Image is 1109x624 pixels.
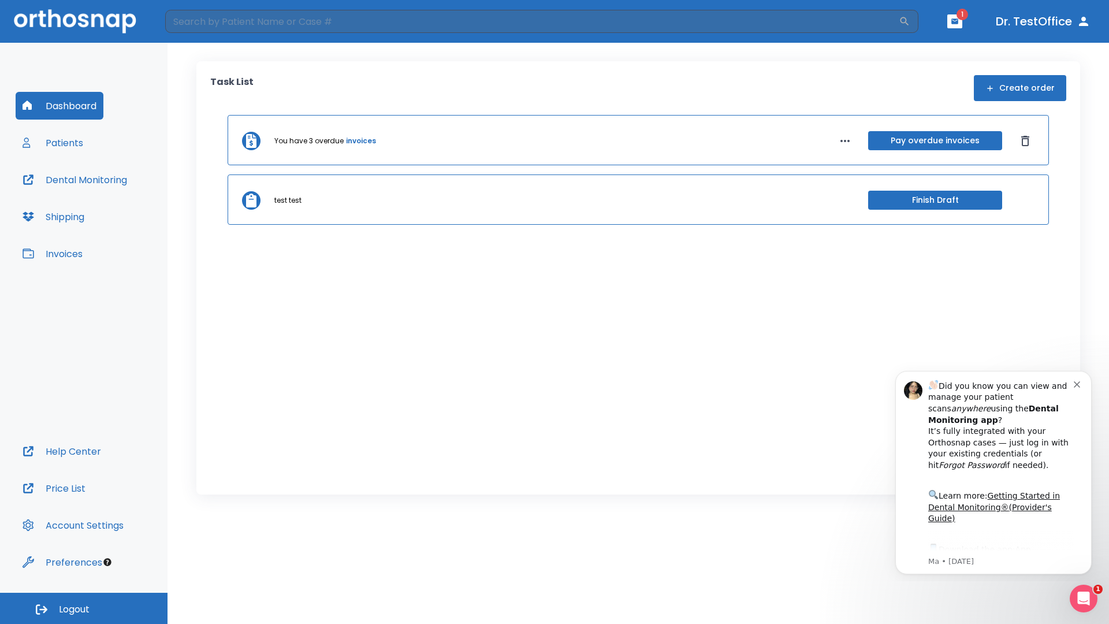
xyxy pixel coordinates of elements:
[868,191,1002,210] button: Finish Draft
[274,136,344,146] p: You have 3 overdue
[346,136,376,146] a: invoices
[16,548,109,576] button: Preferences
[16,203,91,231] button: Shipping
[59,603,90,616] span: Logout
[16,240,90,268] button: Invoices
[16,437,108,465] button: Help Center
[957,9,968,20] span: 1
[991,11,1095,32] button: Dr. TestOffice
[210,75,254,101] p: Task List
[16,129,90,157] button: Patients
[102,557,113,567] div: Tooltip anchor
[1070,585,1097,612] iframe: Intercom live chat
[50,196,196,206] p: Message from Ma, sent 4w ago
[974,75,1066,101] button: Create order
[50,184,153,205] a: App Store
[196,18,205,27] button: Dismiss notification
[878,361,1109,581] iframe: Intercom notifications message
[868,131,1002,150] button: Pay overdue invoices
[16,166,134,194] button: Dental Monitoring
[1093,585,1103,594] span: 1
[16,474,92,502] button: Price List
[14,9,136,33] img: Orthosnap
[16,92,103,120] button: Dashboard
[16,511,131,539] button: Account Settings
[1016,132,1034,150] button: Dismiss
[165,10,899,33] input: Search by Patient Name or Case #
[50,181,196,240] div: Download the app: | ​ Let us know if you need help getting started!
[274,195,302,206] p: test test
